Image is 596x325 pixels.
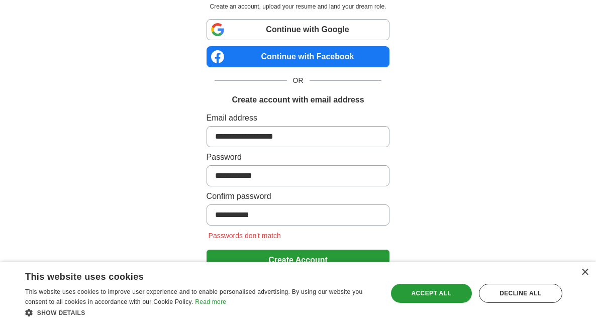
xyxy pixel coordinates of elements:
[287,75,310,86] span: OR
[207,232,283,240] span: Passwords don't match
[209,2,388,11] p: Create an account, upload your resume and land your dream role.
[25,307,376,317] div: Show details
[479,284,562,303] div: Decline all
[25,288,362,305] span: This website uses cookies to improve user experience and to enable personalised advertising. By u...
[25,268,351,283] div: This website uses cookies
[207,19,390,40] a: Continue with Google
[207,190,390,202] label: Confirm password
[37,309,85,316] span: Show details
[207,112,390,124] label: Email address
[195,298,226,305] a: Read more, opens a new window
[207,151,390,163] label: Password
[207,250,390,271] button: Create Account
[581,269,588,276] div: Close
[207,46,390,67] a: Continue with Facebook
[391,284,472,303] div: Accept all
[232,94,364,106] h1: Create account with email address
